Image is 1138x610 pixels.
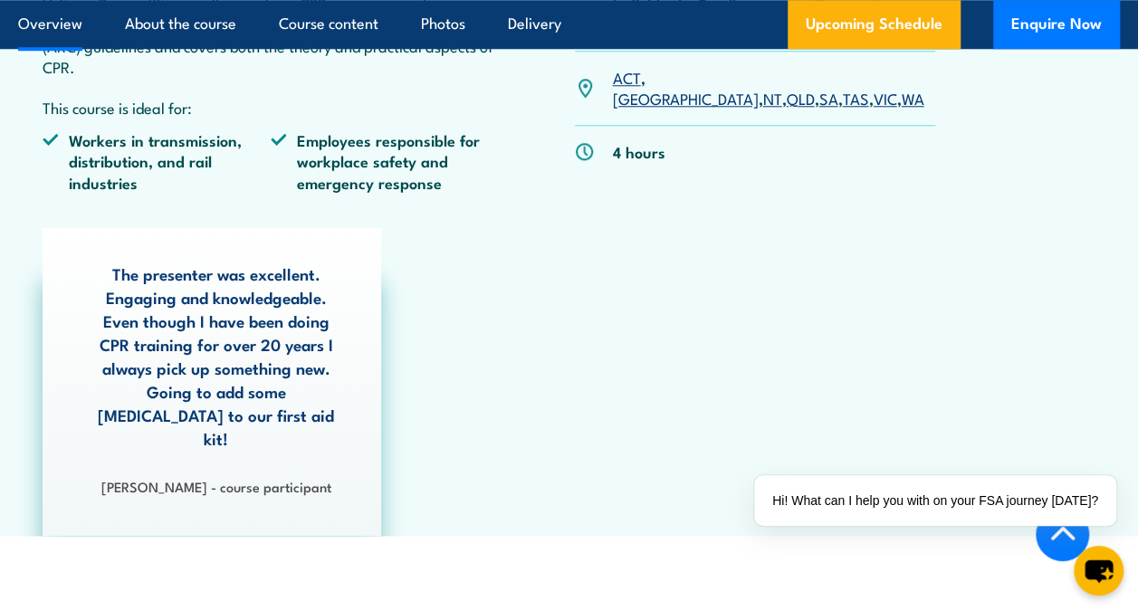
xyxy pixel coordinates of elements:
[842,87,868,109] a: TAS
[818,87,837,109] a: SA
[1074,546,1124,596] button: chat-button
[43,129,271,193] li: Workers in transmission, distribution, and rail industries
[96,262,336,450] p: The presenter was excellent. Engaging and knowledgeable. Even though I have been doing CPR traini...
[873,87,896,109] a: VIC
[271,129,499,193] li: Employees responsible for workplace safety and emergency response
[786,87,814,109] a: QLD
[754,475,1116,526] div: Hi! What can I help you with on your FSA journey [DATE]?
[101,476,331,496] strong: [PERSON_NAME] - course participant
[612,141,665,162] p: 4 hours
[901,87,923,109] a: WA
[762,87,781,109] a: NT
[612,67,934,110] p: , , , , , , ,
[612,87,758,109] a: [GEOGRAPHIC_DATA]
[43,97,499,118] p: This course is ideal for:
[612,66,640,88] a: ACT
